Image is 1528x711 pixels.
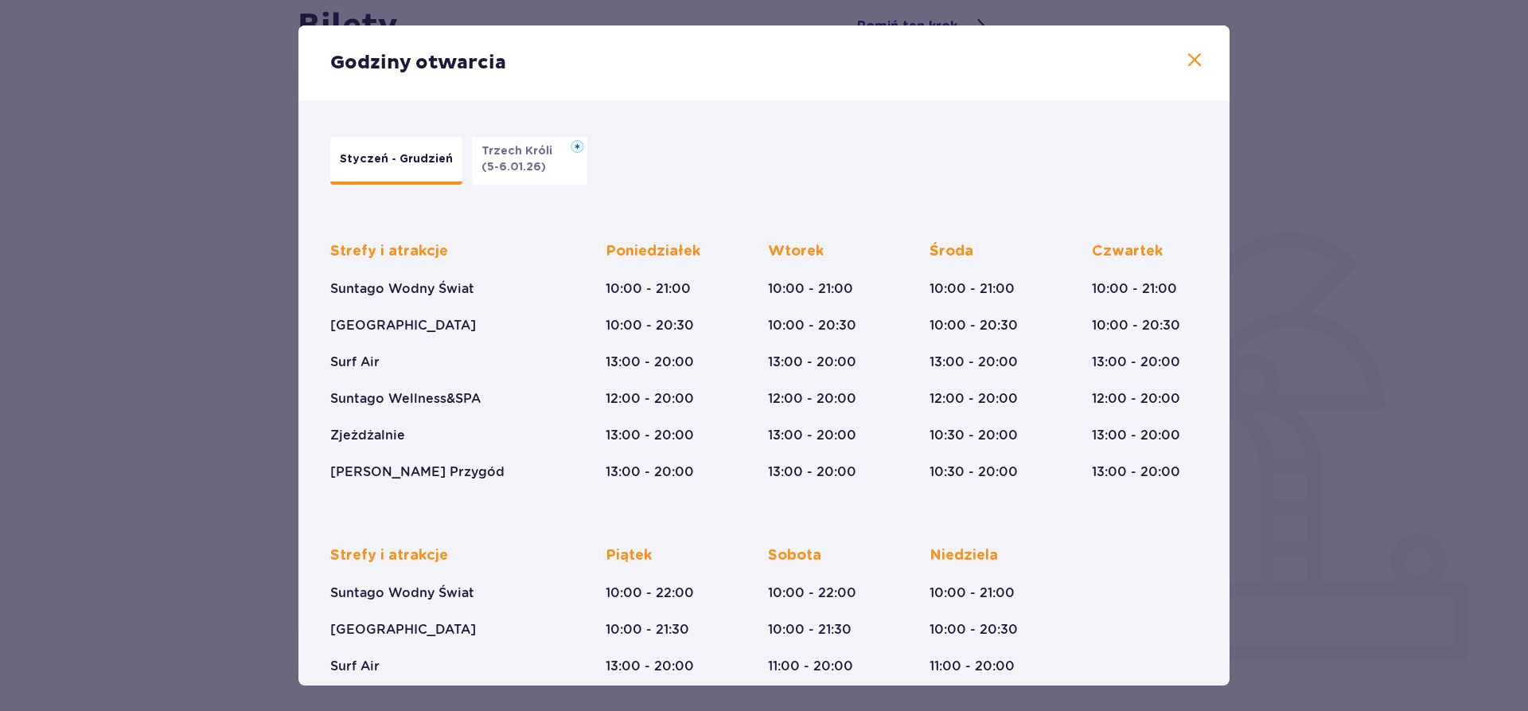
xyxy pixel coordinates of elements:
[1092,463,1180,481] p: 13:00 - 20:00
[481,159,546,175] p: (5-6.01.26)
[606,427,694,444] p: 13:00 - 20:00
[606,354,694,371] p: 13:00 - 20:00
[330,463,505,481] p: [PERSON_NAME] Przygód
[768,546,821,565] p: Sobota
[330,658,380,675] p: Surf Air
[768,317,856,334] p: 10:00 - 20:30
[330,317,476,334] p: [GEOGRAPHIC_DATA]
[1092,427,1180,444] p: 13:00 - 20:00
[930,242,973,261] p: Środa
[606,621,689,639] p: 10:00 - 21:30
[330,51,506,75] p: Godziny otwarcia
[330,137,462,185] button: Styczeń - Grudzień
[930,354,1018,371] p: 13:00 - 20:00
[1092,390,1180,408] p: 12:00 - 20:00
[930,546,998,565] p: Niedziela
[768,584,856,602] p: 10:00 - 22:00
[930,463,1018,481] p: 10:30 - 20:00
[930,280,1015,298] p: 10:00 - 21:00
[606,546,652,565] p: Piątek
[768,658,853,675] p: 11:00 - 20:00
[768,621,852,639] p: 10:00 - 21:30
[330,242,448,261] p: Strefy i atrakcje
[606,317,694,334] p: 10:00 - 20:30
[768,427,856,444] p: 13:00 - 20:00
[606,390,694,408] p: 12:00 - 20:00
[930,317,1018,334] p: 10:00 - 20:30
[330,390,481,408] p: Suntago Wellness&SPA
[1092,317,1180,334] p: 10:00 - 20:30
[606,242,700,261] p: Poniedziałek
[472,137,587,185] button: Trzech Króli(5-6.01.26)
[330,621,476,639] p: [GEOGRAPHIC_DATA]
[606,584,694,602] p: 10:00 - 22:00
[330,354,380,371] p: Surf Air
[481,143,562,159] p: Trzech Króli
[930,584,1015,602] p: 10:00 - 21:00
[1092,280,1177,298] p: 10:00 - 21:00
[606,463,694,481] p: 13:00 - 20:00
[768,280,853,298] p: 10:00 - 21:00
[606,658,694,675] p: 13:00 - 20:00
[930,427,1018,444] p: 10:30 - 20:00
[340,151,453,167] p: Styczeń - Grudzień
[1092,242,1163,261] p: Czwartek
[330,584,474,602] p: Suntago Wodny Świat
[768,242,824,261] p: Wtorek
[930,658,1015,675] p: 11:00 - 20:00
[930,390,1018,408] p: 12:00 - 20:00
[330,280,474,298] p: Suntago Wodny Świat
[768,463,856,481] p: 13:00 - 20:00
[1092,354,1180,371] p: 13:00 - 20:00
[768,354,856,371] p: 13:00 - 20:00
[768,390,856,408] p: 12:00 - 20:00
[930,621,1018,639] p: 10:00 - 20:30
[606,280,691,298] p: 10:00 - 21:00
[330,546,448,565] p: Strefy i atrakcje
[330,427,405,444] p: Zjeżdżalnie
